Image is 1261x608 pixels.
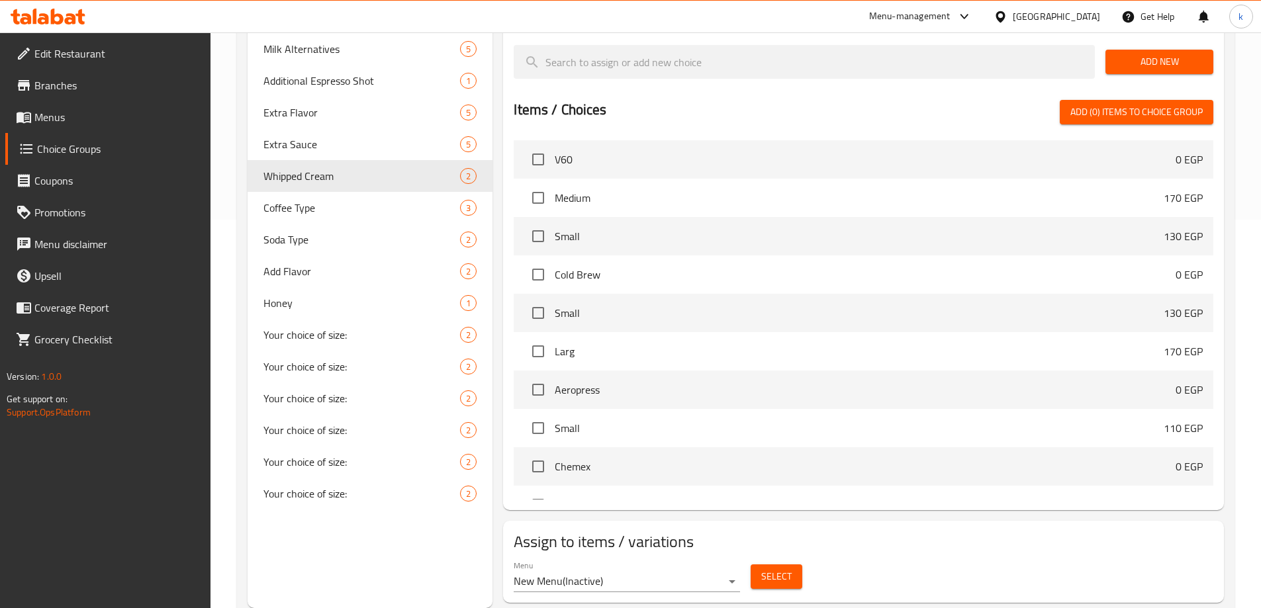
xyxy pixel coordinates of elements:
[461,75,476,87] span: 1
[248,478,493,509] div: Your choice of size:2
[524,299,552,327] span: Select choice
[555,267,1176,282] span: Cold Brew
[460,390,477,406] div: Choices
[461,488,476,500] span: 2
[1164,343,1203,359] p: 170 EGP
[555,497,1164,513] span: Small
[5,133,210,165] a: Choice Groups
[5,260,210,292] a: Upsell
[263,454,461,470] span: Your choice of size:
[1176,267,1203,282] p: 0 EGP
[461,424,476,437] span: 2
[524,491,552,519] span: Select choice
[460,359,477,374] div: Choices
[248,160,493,192] div: Whipped Cream2
[460,295,477,311] div: Choices
[248,351,493,382] div: Your choice of size:2
[7,368,39,385] span: Version:
[248,255,493,287] div: Add Flavor2
[248,224,493,255] div: Soda Type2
[5,292,210,324] a: Coverage Report
[1105,50,1213,74] button: Add New
[248,33,493,65] div: Milk Alternatives5
[7,390,68,408] span: Get support on:
[514,562,533,570] label: Menu
[1164,190,1203,206] p: 170 EGP
[514,531,1213,552] h2: Assign to items / variations
[461,329,476,341] span: 2
[1116,54,1203,70] span: Add New
[461,170,476,183] span: 2
[5,101,210,133] a: Menus
[1176,458,1203,474] p: 0 EGP
[461,265,476,278] span: 2
[34,300,200,316] span: Coverage Report
[34,46,200,62] span: Edit Restaurant
[263,390,461,406] span: Your choice of size:
[555,420,1164,436] span: Small
[461,297,476,310] span: 1
[5,38,210,69] a: Edit Restaurant
[460,168,477,184] div: Choices
[34,109,200,125] span: Menus
[1013,9,1100,24] div: [GEOGRAPHIC_DATA]
[555,228,1164,244] span: Small
[524,146,552,173] span: Select choice
[263,200,461,216] span: Coffee Type
[41,368,62,385] span: 1.0.0
[263,359,461,374] span: Your choice of size:
[460,200,477,216] div: Choices
[34,236,200,252] span: Menu disclaimer
[460,454,477,470] div: Choices
[514,100,606,120] h2: Items / Choices
[263,327,461,343] span: Your choice of size:
[263,41,461,57] span: Milk Alternatives
[1164,305,1203,321] p: 130 EGP
[263,105,461,120] span: Extra Flavor
[524,376,552,404] span: Select choice
[1164,420,1203,436] p: 110 EGP
[5,165,210,196] a: Coupons
[761,568,792,585] span: Select
[869,9,951,24] div: Menu-management
[5,69,210,101] a: Branches
[460,486,477,501] div: Choices
[514,45,1095,79] input: search
[460,105,477,120] div: Choices
[34,173,200,189] span: Coupons
[555,343,1164,359] span: Larg
[461,361,476,373] span: 2
[461,234,476,246] span: 2
[461,392,476,405] span: 2
[5,196,210,228] a: Promotions
[460,73,477,89] div: Choices
[524,337,552,365] span: Select choice
[1238,9,1243,24] span: k
[263,136,461,152] span: Extra Sauce
[263,486,461,501] span: Your choice of size:
[524,453,552,480] span: Select choice
[34,331,200,347] span: Grocery Checklist
[555,152,1176,167] span: V60
[248,97,493,128] div: Extra Flavor5
[248,128,493,160] div: Extra Sauce5
[263,422,461,438] span: Your choice of size:
[460,232,477,247] div: Choices
[461,202,476,214] span: 3
[461,43,476,56] span: 5
[555,305,1164,321] span: Small
[1164,497,1203,513] p: 130 EGP
[248,382,493,414] div: Your choice of size:2
[524,222,552,250] span: Select choice
[248,319,493,351] div: Your choice of size:2
[248,414,493,446] div: Your choice of size:2
[524,261,552,288] span: Select choice
[460,422,477,438] div: Choices
[248,446,493,478] div: Your choice of size:2
[555,190,1164,206] span: Medium
[460,263,477,279] div: Choices
[461,107,476,119] span: 5
[263,263,461,279] span: Add Flavor
[1070,104,1203,120] span: Add (0) items to choice group
[461,456,476,468] span: 2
